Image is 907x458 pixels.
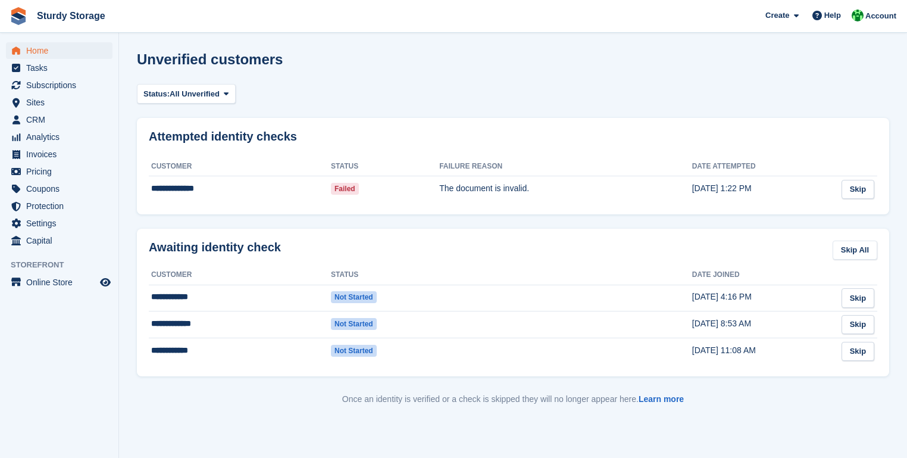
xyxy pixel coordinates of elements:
span: Failed [331,183,359,195]
span: Capital [26,232,98,249]
a: menu [6,180,112,197]
span: Pricing [26,163,98,180]
a: menu [6,60,112,76]
a: menu [6,198,112,214]
span: Not started [331,318,377,330]
span: Create [765,10,789,21]
h1: Unverified customers [137,51,283,67]
th: Customer [149,266,331,285]
a: Sturdy Storage [32,6,110,26]
span: CRM [26,111,98,128]
a: Skip [842,315,874,335]
th: Status [331,157,439,176]
span: Account [865,10,896,22]
span: All Unverified [170,88,220,100]
th: Date attempted [692,157,837,176]
span: Coupons [26,180,98,197]
a: Learn more [639,394,684,404]
th: Status [331,266,440,285]
a: Preview store [98,275,112,289]
button: Status: All Unverified [137,84,236,104]
span: Online Store [26,274,98,291]
span: Not started [331,291,377,303]
a: Skip [842,288,874,308]
span: Subscriptions [26,77,98,94]
span: Not started [331,345,377,357]
span: Protection [26,198,98,214]
a: menu [6,111,112,128]
span: Analytics [26,129,98,145]
td: [DATE] 4:16 PM [692,285,837,311]
a: Skip [842,342,874,362]
span: Tasks [26,60,98,76]
p: Once an identity is verified or a check is skipped they will no longer appear here. [137,393,889,406]
span: Status: [143,88,170,100]
th: Failure Reason [439,157,692,176]
td: [DATE] 11:08 AM [692,338,837,364]
span: Sites [26,94,98,111]
th: Date joined [692,266,837,285]
span: Help [824,10,841,21]
img: Simon Sturdy [852,10,864,21]
a: menu [6,146,112,163]
span: Settings [26,215,98,232]
a: menu [6,94,112,111]
td: [DATE] 1:22 PM [692,176,837,202]
span: Home [26,42,98,59]
td: The document is invalid. [439,176,692,202]
a: menu [6,42,112,59]
a: Skip All [833,241,877,260]
th: Customer [149,157,331,176]
h2: Awaiting identity check [149,241,281,254]
a: menu [6,129,112,145]
td: [DATE] 8:53 AM [692,311,837,338]
img: stora-icon-8386f47178a22dfd0bd8f6a31ec36ba5ce8667c1dd55bd0f319d3a0aa187defe.svg [10,7,27,25]
a: Skip [842,180,874,200]
h2: Attempted identity checks [149,130,877,144]
span: Storefront [11,259,118,271]
a: menu [6,274,112,291]
a: menu [6,215,112,232]
a: menu [6,232,112,249]
span: Invoices [26,146,98,163]
a: menu [6,163,112,180]
a: menu [6,77,112,94]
